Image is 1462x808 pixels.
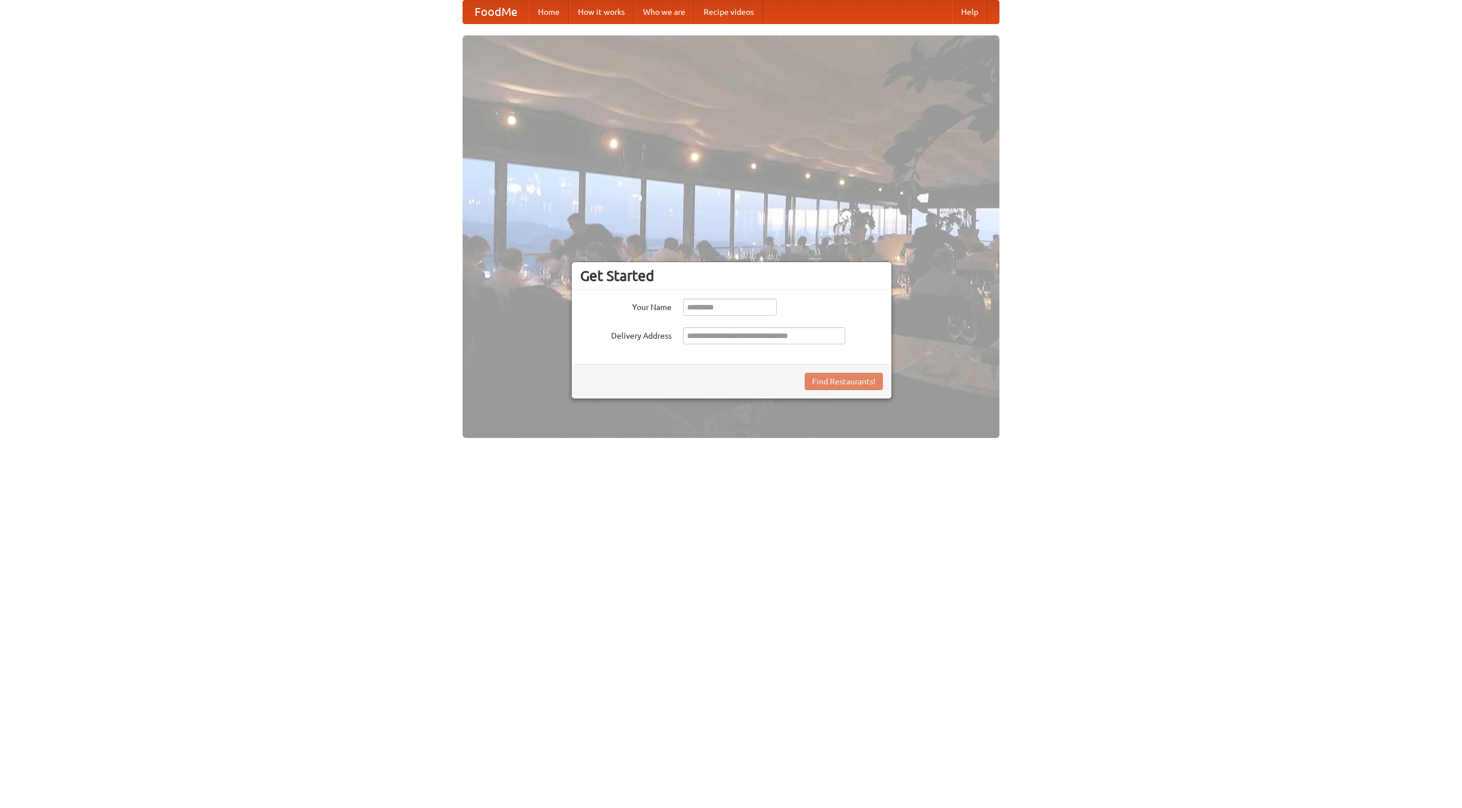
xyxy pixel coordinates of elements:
button: Find Restaurants! [805,373,883,390]
a: FoodMe [463,1,529,23]
a: Help [952,1,987,23]
a: Who we are [634,1,694,23]
a: Home [529,1,569,23]
label: Delivery Address [580,327,672,341]
a: How it works [569,1,634,23]
label: Your Name [580,299,672,313]
a: Recipe videos [694,1,763,23]
h3: Get Started [580,267,883,284]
